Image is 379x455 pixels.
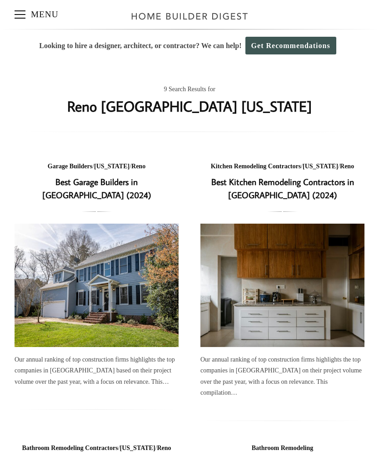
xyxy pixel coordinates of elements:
[48,163,92,170] a: Garage Builders
[15,14,25,15] span: Menu
[164,84,215,95] span: 9 Search Results for
[15,224,179,347] a: Best Garage Builders in [GEOGRAPHIC_DATA] (2024)
[245,37,336,54] a: Get Recommendations
[67,95,312,117] h1: Reno [GEOGRAPHIC_DATA] [US_STATE]
[15,161,179,172] div: / /
[340,163,354,170] a: Reno
[127,7,252,25] img: Home Builder Digest
[15,443,179,454] div: / /
[211,176,354,201] a: Best Kitchen Remodeling Contractors in [GEOGRAPHIC_DATA] (2024)
[200,161,364,172] div: / /
[42,176,151,201] a: Best Garage Builders in [GEOGRAPHIC_DATA] (2024)
[22,445,118,451] a: Bathroom Remodeling Contractors
[94,163,130,170] a: [US_STATE]
[211,163,301,170] a: Kitchen Remodeling Contractors
[15,354,179,388] div: Our annual ranking of top construction firms highlights the top companies in [GEOGRAPHIC_DATA] ba...
[131,163,145,170] a: Reno
[303,163,338,170] a: [US_STATE]
[120,445,155,451] a: [US_STATE]
[200,354,364,399] div: Our annual ranking of top construction firms highlights the top companies in [GEOGRAPHIC_DATA] on...
[200,224,364,347] a: Best Kitchen Remodeling Contractors in [GEOGRAPHIC_DATA] (2024)
[157,445,171,451] a: Reno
